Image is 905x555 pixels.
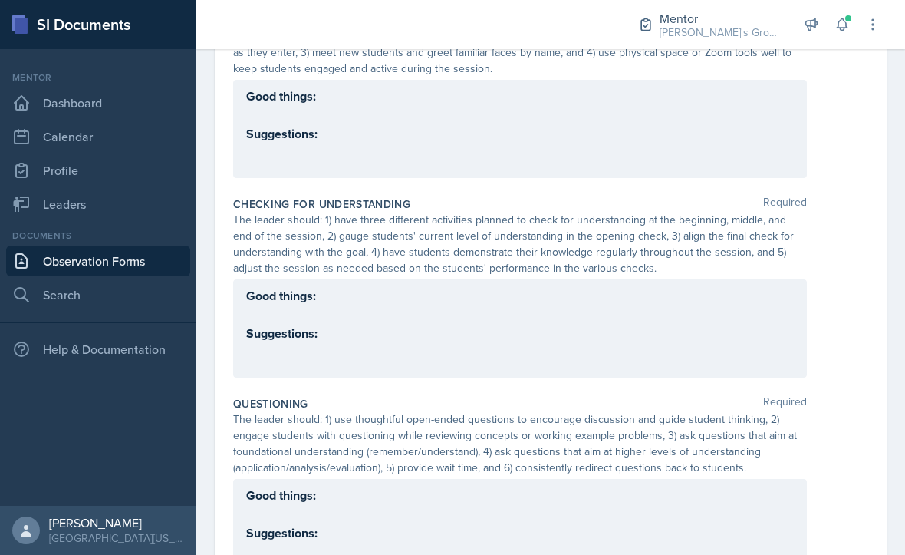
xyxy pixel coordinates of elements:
div: Help & Documentation [6,334,190,365]
strong: Good things: [246,487,316,504]
a: Calendar [6,121,190,152]
strong: Suggestions: [246,524,318,542]
a: Dashboard [6,88,190,118]
label: Checking for Understanding [233,197,410,212]
a: Observation Forms [6,246,190,276]
strong: Good things: [246,287,316,305]
div: [GEOGRAPHIC_DATA][US_STATE] in [GEOGRAPHIC_DATA] [49,530,184,546]
div: The leader should: 1) have three different activities planned to check for understanding at the b... [233,212,807,276]
div: The leader should: 1) use thoughtful open-ended questions to encourage discussion and guide stude... [233,411,807,476]
strong: Good things: [246,88,316,105]
div: [PERSON_NAME]'s Group / Fall 2025 [660,25,782,41]
div: Mentor [6,71,190,84]
div: Mentor [660,9,782,28]
div: [PERSON_NAME] [49,515,184,530]
div: The leader should: 1) appear genuinely happy to be in the session and excited to work with studen... [233,28,807,77]
div: Documents [6,229,190,243]
strong: Suggestions: [246,325,318,342]
span: Required [763,197,807,212]
a: Search [6,279,190,310]
span: Required [763,396,807,411]
strong: Suggestions: [246,125,318,143]
a: Leaders [6,189,190,220]
a: Profile [6,155,190,186]
label: Questioning [233,396,308,411]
